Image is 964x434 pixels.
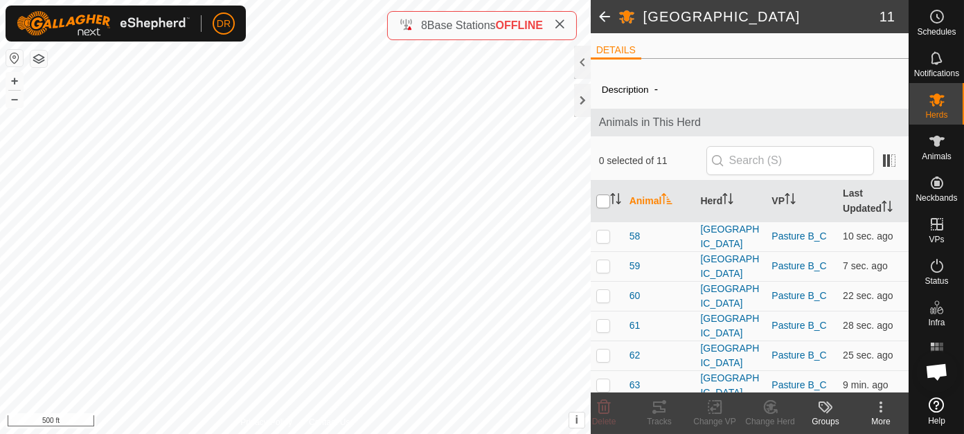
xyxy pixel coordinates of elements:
[602,84,649,95] label: Description
[661,195,672,206] p-sorticon: Activate to sort
[882,203,893,214] p-sorticon: Activate to sort
[700,341,760,370] div: [GEOGRAPHIC_DATA]
[909,392,964,431] a: Help
[700,371,760,400] div: [GEOGRAPHIC_DATA]
[771,290,826,301] a: Pasture B_C
[630,348,641,363] span: 62
[928,318,945,327] span: Infra
[843,260,888,271] span: Sep 24, 2025, 12:43 PM
[630,259,641,273] span: 59
[6,50,23,66] button: Reset Map
[700,222,760,251] div: [GEOGRAPHIC_DATA]
[771,320,826,331] a: Pasture B_C
[687,415,742,428] div: Change VP
[6,73,23,89] button: +
[843,379,888,390] span: Sep 24, 2025, 12:34 PM
[798,415,853,428] div: Groups
[30,51,47,67] button: Map Layers
[599,114,900,131] span: Animals in This Herd
[843,290,893,301] span: Sep 24, 2025, 12:43 PM
[880,6,895,27] span: 11
[771,260,826,271] a: Pasture B_C
[853,415,909,428] div: More
[695,181,766,222] th: Herd
[922,152,952,161] span: Animals
[916,194,957,202] span: Neckbands
[917,28,956,36] span: Schedules
[630,229,641,244] span: 58
[766,181,837,222] th: VP
[624,181,695,222] th: Animal
[771,230,826,242] a: Pasture B_C
[630,378,641,392] span: 63
[722,195,733,206] p-sorticon: Activate to sort
[925,111,947,119] span: Herds
[843,320,893,331] span: Sep 24, 2025, 12:43 PM
[643,8,880,25] h2: [GEOGRAPHIC_DATA]
[591,43,641,60] li: DETAILS
[217,17,231,31] span: DR
[649,78,663,100] span: -
[575,414,578,426] span: i
[427,19,496,31] span: Base Stations
[421,19,427,31] span: 8
[914,69,959,78] span: Notifications
[496,19,543,31] span: OFFLINE
[843,230,893,242] span: Sep 24, 2025, 12:43 PM
[599,154,706,168] span: 0 selected of 11
[785,195,796,206] p-sorticon: Activate to sort
[706,146,874,175] input: Search (S)
[700,252,760,281] div: [GEOGRAPHIC_DATA]
[837,181,909,222] th: Last Updated
[925,277,948,285] span: Status
[929,235,944,244] span: VPs
[569,413,584,428] button: i
[309,416,350,428] a: Contact Us
[843,350,893,361] span: Sep 24, 2025, 12:43 PM
[928,417,945,425] span: Help
[592,417,616,426] span: Delete
[700,282,760,311] div: [GEOGRAPHIC_DATA]
[771,350,826,361] a: Pasture B_C
[240,416,292,428] a: Privacy Policy
[700,311,760,341] div: [GEOGRAPHIC_DATA]
[632,415,687,428] div: Tracks
[630,289,641,303] span: 60
[17,11,190,36] img: Gallagher Logo
[916,351,958,392] div: Open chat
[6,91,23,107] button: –
[771,379,826,390] a: Pasture B_C
[630,318,641,333] span: 61
[742,415,798,428] div: Change Herd
[610,195,621,206] p-sorticon: Activate to sort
